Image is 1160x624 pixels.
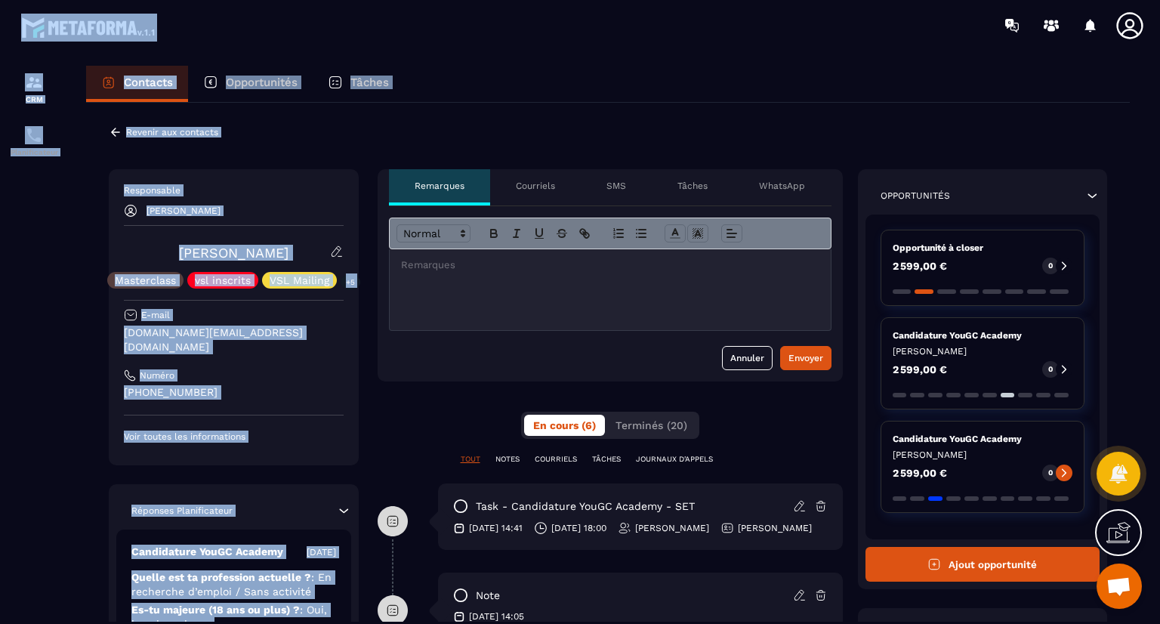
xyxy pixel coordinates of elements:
a: formationformationCRM [4,62,64,115]
p: Masterclass [115,275,176,286]
span: Terminés (20) [615,419,687,431]
span: En cours (6) [533,419,596,431]
img: logo [21,14,157,41]
a: Tâches [313,66,404,102]
p: Opportunités [881,190,950,202]
p: 2 599,00 € [893,364,947,375]
p: [DATE] 18:00 [551,522,606,534]
a: Ouvrir le chat [1097,564,1142,609]
p: WhatsApp [759,180,805,192]
p: Voir toutes les informations [124,431,344,443]
div: Envoyer [788,351,823,366]
a: Opportunités [188,66,313,102]
p: Quelle est ta profession actuelle ? [131,570,336,599]
button: Annuler [722,346,773,370]
p: Opportunité à closer [893,242,1073,254]
p: [DATE] 14:41 [469,522,523,534]
p: [PHONE_NUMBER] [124,385,344,400]
p: [PERSON_NAME] [893,345,1073,357]
img: formation [25,73,43,91]
p: NOTES [495,454,520,465]
p: [PERSON_NAME] [893,449,1073,461]
a: schedulerschedulerPlanificateur [4,115,64,168]
p: Candidature YouGC Academy [893,329,1073,341]
button: Envoyer [780,346,831,370]
p: [DATE] 14:05 [469,610,524,622]
button: En cours (6) [524,415,605,436]
p: 0 [1048,364,1053,375]
p: vsl inscrits [195,275,251,286]
p: 0 [1048,468,1053,478]
p: [PERSON_NAME] [738,522,812,534]
p: Tâches [350,76,389,89]
p: JOURNAUX D'APPELS [636,454,713,465]
p: E-mail [141,309,170,321]
button: Terminés (20) [606,415,696,436]
p: 2 599,00 € [893,468,947,478]
p: SMS [606,180,626,192]
p: [PERSON_NAME] [147,205,221,216]
p: Courriels [516,180,555,192]
p: Revenir aux contacts [126,127,218,137]
p: Numéro [140,369,174,382]
p: Opportunités [226,76,298,89]
p: [DOMAIN_NAME][EMAIL_ADDRESS][DOMAIN_NAME] [124,326,344,354]
p: TOUT [461,454,480,465]
p: Tâches [677,180,708,192]
p: Remarques [415,180,464,192]
p: TÂCHES [592,454,621,465]
button: Ajout opportunité [865,547,1100,582]
p: Planificateur [4,148,64,156]
p: CRM [4,95,64,103]
p: 2 599,00 € [893,261,947,271]
p: Réponses Planificateur [131,505,233,517]
img: scheduler [25,126,43,144]
p: COURRIELS [535,454,577,465]
p: +5 [341,274,360,290]
a: [PERSON_NAME] [179,245,288,261]
a: Contacts [86,66,188,102]
p: VSL Mailing [270,275,329,286]
p: Candidature YouGC Academy [893,433,1073,445]
p: [DATE] [307,546,336,558]
p: Candidature YouGC Academy [131,545,283,559]
p: 0 [1048,261,1053,271]
p: note [476,588,500,603]
p: task - Candidature YouGC Academy - SET [476,499,695,514]
p: Contacts [124,76,173,89]
p: [PERSON_NAME] [635,522,709,534]
p: Responsable [124,184,344,196]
